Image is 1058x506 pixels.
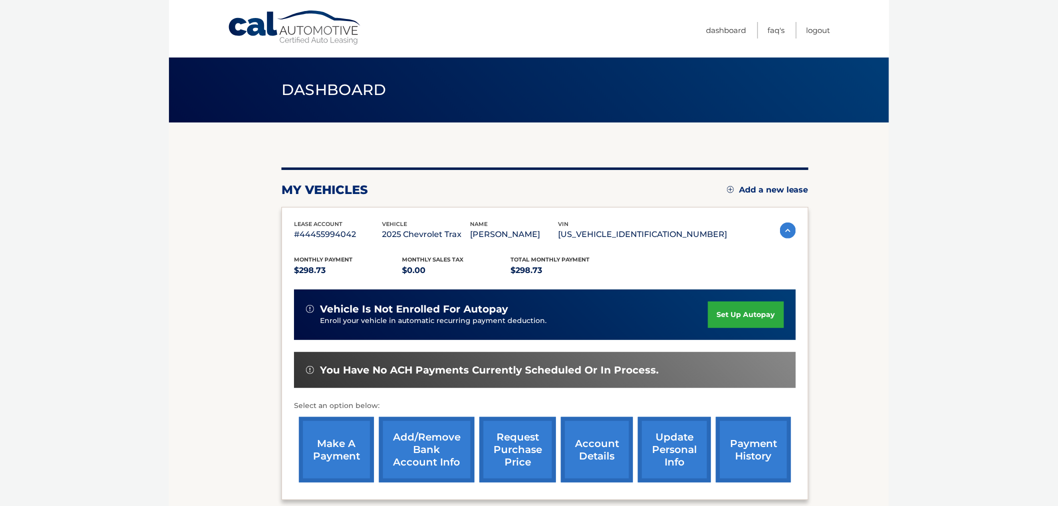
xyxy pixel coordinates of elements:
span: name [470,220,487,227]
p: Enroll your vehicle in automatic recurring payment deduction. [320,315,708,326]
p: [US_VEHICLE_IDENTIFICATION_NUMBER] [558,227,727,241]
img: accordion-active.svg [780,222,796,238]
span: vin [558,220,568,227]
p: $298.73 [294,263,402,277]
p: $0.00 [402,263,511,277]
a: Add a new lease [727,185,808,195]
img: alert-white.svg [306,305,314,313]
img: add.svg [727,186,734,193]
a: Logout [806,22,830,38]
p: Select an option below: [294,400,796,412]
p: $298.73 [510,263,619,277]
a: FAQ's [768,22,785,38]
a: make a payment [299,417,374,482]
span: Monthly sales Tax [402,256,464,263]
span: vehicle is not enrolled for autopay [320,303,508,315]
a: Add/Remove bank account info [379,417,474,482]
p: [PERSON_NAME] [470,227,558,241]
a: payment history [716,417,791,482]
span: Dashboard [281,80,386,99]
a: set up autopay [708,301,784,328]
a: account details [561,417,633,482]
a: request purchase price [479,417,556,482]
span: Monthly Payment [294,256,352,263]
p: #44455994042 [294,227,382,241]
img: alert-white.svg [306,366,314,374]
span: You have no ACH payments currently scheduled or in process. [320,364,658,376]
span: Total Monthly Payment [510,256,589,263]
p: 2025 Chevrolet Trax [382,227,470,241]
a: update personal info [638,417,711,482]
h2: my vehicles [281,182,368,197]
span: lease account [294,220,342,227]
a: Cal Automotive [227,10,362,45]
a: Dashboard [706,22,746,38]
span: vehicle [382,220,407,227]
